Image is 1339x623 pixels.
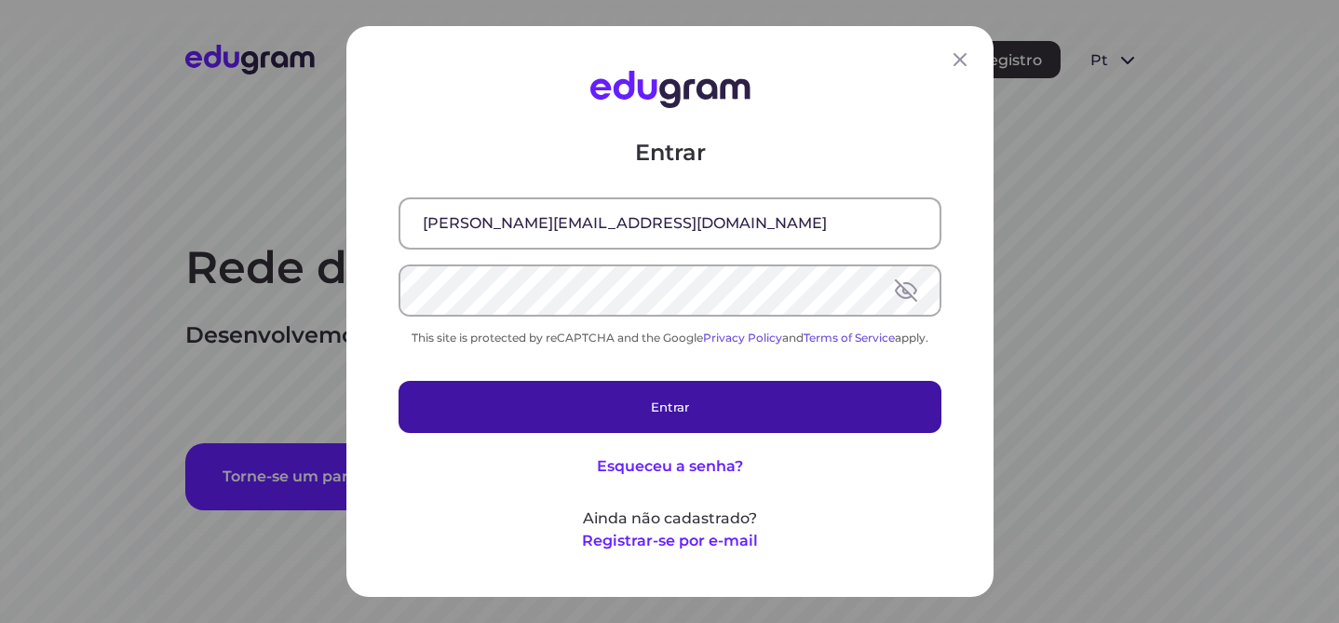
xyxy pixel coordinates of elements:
[399,381,941,433] button: Entrar
[400,199,940,248] input: E-mail
[804,331,895,345] a: Terms of Service
[399,138,941,168] p: Entrar
[703,331,782,345] a: Privacy Policy
[399,508,941,530] p: Ainda não cadastrado?
[582,530,758,552] button: Registrar-se por e-mail
[589,71,750,108] img: Edugram Logo
[399,331,941,345] div: This site is protected by reCAPTCHA and the Google and apply.
[597,455,743,478] button: Esqueceu a senha?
